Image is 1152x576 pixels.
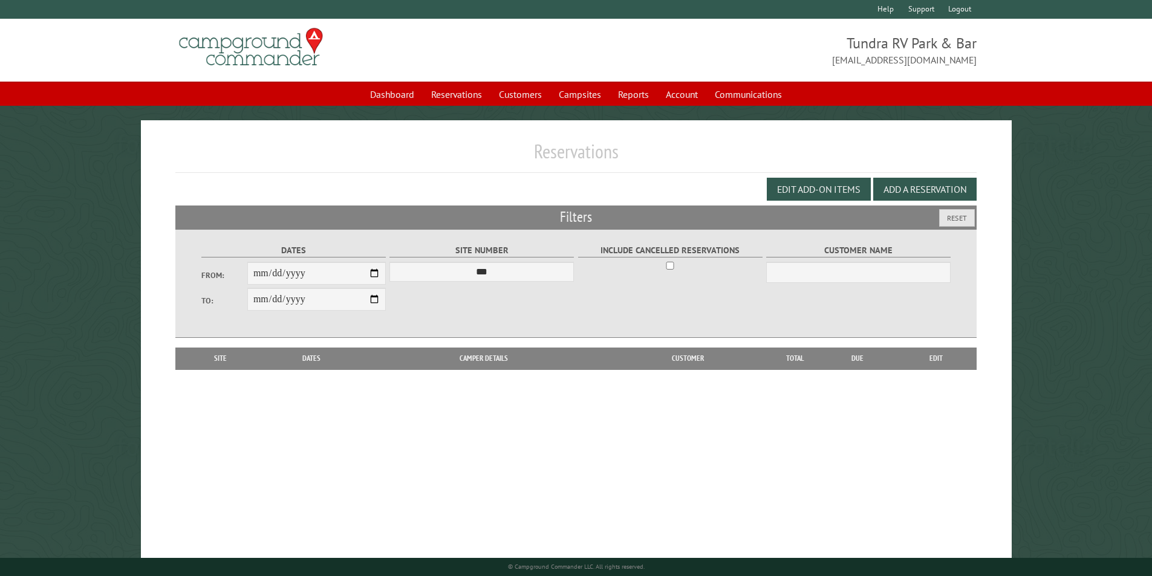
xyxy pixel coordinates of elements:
[492,83,549,106] a: Customers
[766,244,951,257] label: Customer Name
[659,83,705,106] a: Account
[508,563,645,571] small: © Campground Commander LLC. All rights reserved.
[604,348,771,369] th: Customer
[175,24,327,71] img: Campground Commander
[819,348,896,369] th: Due
[576,33,977,67] span: Tundra RV Park & Bar [EMAIL_ADDRESS][DOMAIN_NAME]
[424,83,489,106] a: Reservations
[175,140,977,173] h1: Reservations
[363,83,421,106] a: Dashboard
[767,178,871,201] button: Edit Add-on Items
[873,178,977,201] button: Add a Reservation
[201,244,386,257] label: Dates
[181,348,260,369] th: Site
[939,209,975,227] button: Reset
[201,295,247,306] label: To:
[611,83,656,106] a: Reports
[771,348,819,369] th: Total
[201,270,247,281] label: From:
[578,244,763,257] label: Include Cancelled Reservations
[260,348,363,369] th: Dates
[552,83,608,106] a: Campsites
[896,348,977,369] th: Edit
[708,83,789,106] a: Communications
[175,205,977,228] h2: Filters
[389,244,574,257] label: Site Number
[363,348,604,369] th: Camper Details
